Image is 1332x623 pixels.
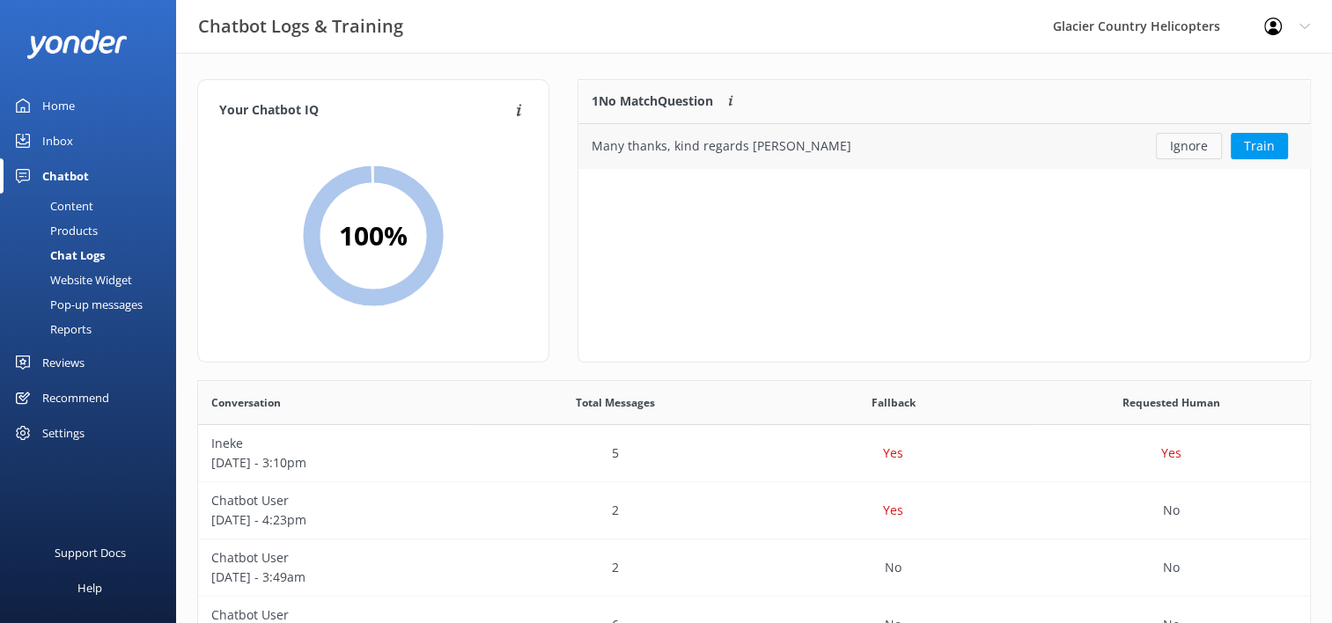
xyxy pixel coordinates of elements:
div: row [578,124,1310,168]
div: Pop-up messages [11,292,143,317]
div: Settings [42,415,85,451]
a: Website Widget [11,268,176,292]
p: Ineke [211,434,463,453]
p: Chatbot User [211,491,463,510]
p: No [1163,501,1180,520]
div: Chat Logs [11,243,105,268]
p: [DATE] - 3:10pm [211,453,463,473]
h4: Your Chatbot IQ [219,101,511,121]
a: Pop-up messages [11,292,176,317]
p: [DATE] - 4:23pm [211,510,463,530]
p: [DATE] - 3:49am [211,568,463,587]
a: Products [11,218,176,243]
span: Conversation [211,394,281,411]
p: No [1163,558,1180,577]
div: grid [578,124,1310,168]
p: 5 [612,443,619,463]
div: Chatbot [42,158,89,194]
div: Reports [11,317,92,341]
p: Yes [883,443,903,463]
h2: 100 % [339,215,408,257]
div: row [198,425,1310,482]
p: Yes [883,501,903,520]
p: 2 [612,558,619,577]
div: Home [42,88,75,123]
div: Recommend [42,380,109,415]
span: Fallback [871,394,915,411]
p: Chatbot User [211,548,463,568]
img: yonder-white-logo.png [26,30,128,59]
div: Help [77,570,102,605]
button: Train [1231,133,1288,159]
div: Content [11,194,93,218]
div: Inbox [42,123,73,158]
button: Ignore [1156,133,1222,159]
p: No [885,558,901,577]
div: Website Widget [11,268,132,292]
h3: Chatbot Logs & Training [198,12,403,40]
a: Chat Logs [11,243,176,268]
div: row [198,539,1310,597]
a: Reports [11,317,176,341]
p: 2 [612,501,619,520]
div: Support Docs [55,535,126,570]
span: Total Messages [576,394,655,411]
p: Yes [1161,443,1181,463]
div: row [198,482,1310,539]
span: Requested Human [1122,394,1220,411]
div: Many thanks, kind regards [PERSON_NAME] [592,136,851,156]
div: Products [11,218,98,243]
div: Reviews [42,345,85,380]
p: 1 No Match Question [592,92,713,111]
a: Content [11,194,176,218]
